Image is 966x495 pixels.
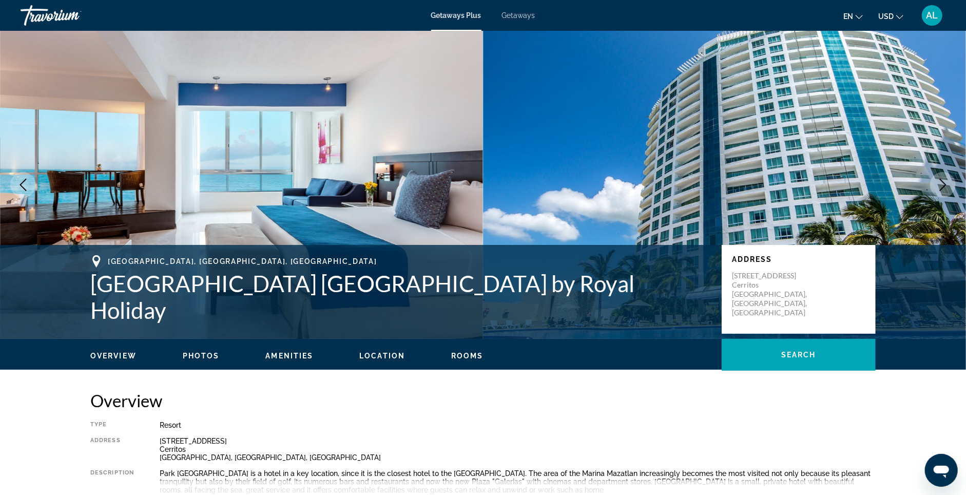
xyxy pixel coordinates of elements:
[183,352,220,360] span: Photos
[160,421,876,429] div: Resort
[265,352,313,360] span: Amenities
[359,351,405,360] button: Location
[90,390,876,411] h2: Overview
[930,172,956,198] button: Next image
[451,352,484,360] span: Rooms
[108,257,377,265] span: [GEOGRAPHIC_DATA], [GEOGRAPHIC_DATA], [GEOGRAPHIC_DATA]
[732,271,814,317] p: [STREET_ADDRESS] Cerritos [GEOGRAPHIC_DATA], [GEOGRAPHIC_DATA], [GEOGRAPHIC_DATA]
[90,437,134,462] div: Address
[843,9,863,24] button: Change language
[90,352,137,360] span: Overview
[160,437,876,462] div: [STREET_ADDRESS] Cerritos [GEOGRAPHIC_DATA], [GEOGRAPHIC_DATA], [GEOGRAPHIC_DATA]
[90,469,134,494] div: Description
[183,351,220,360] button: Photos
[431,11,481,20] a: Getaways Plus
[878,9,903,24] button: Change currency
[265,351,313,360] button: Amenities
[732,255,865,263] p: Address
[722,339,876,371] button: Search
[781,351,816,359] span: Search
[451,351,484,360] button: Rooms
[10,172,36,198] button: Previous image
[160,469,876,494] div: Park [GEOGRAPHIC_DATA] is a hotel in a key location, since it is the closest hotel to the [GEOGRA...
[878,12,894,21] span: USD
[502,11,535,20] a: Getaways
[90,351,137,360] button: Overview
[843,12,853,21] span: en
[919,5,945,26] button: User Menu
[90,421,134,429] div: Type
[90,270,711,323] h1: [GEOGRAPHIC_DATA] [GEOGRAPHIC_DATA] by Royal Holiday
[926,10,938,21] span: AL
[359,352,405,360] span: Location
[925,454,958,487] iframe: Button to launch messaging window
[21,2,123,29] a: Travorium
